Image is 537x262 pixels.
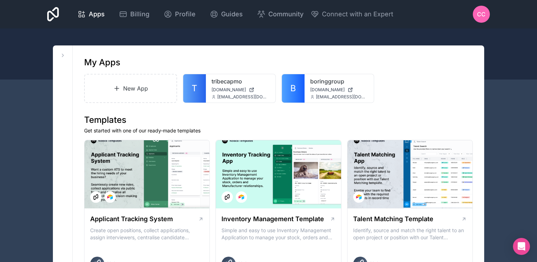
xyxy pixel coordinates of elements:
[204,6,248,22] a: Guides
[290,83,296,94] span: B
[221,214,324,224] h1: Inventory Management Template
[353,227,467,241] p: Identify, source and match the right talent to an open project or position with our Talent Matchi...
[192,83,197,94] span: T
[239,194,244,200] img: Airtable Logo
[212,87,270,93] a: [DOMAIN_NAME]
[513,238,530,255] div: Open Intercom Messenger
[183,74,206,103] a: T
[322,9,393,19] span: Connect with an Expert
[212,87,246,93] span: [DOMAIN_NAME]
[90,227,204,241] p: Create open positions, collect applications, assign interviewers, centralise candidate feedback a...
[221,9,243,19] span: Guides
[282,74,305,103] a: B
[310,87,368,93] a: [DOMAIN_NAME]
[310,87,345,93] span: [DOMAIN_NAME]
[84,57,120,68] h1: My Apps
[477,10,486,18] span: CC
[72,6,110,22] a: Apps
[89,9,105,19] span: Apps
[90,214,173,224] h1: Applicant Tracking System
[84,114,473,126] h1: Templates
[84,127,473,134] p: Get started with one of our ready-made templates
[221,227,335,241] p: Simple and easy to use Inventory Management Application to manage your stock, orders and Manufact...
[84,74,177,103] a: New App
[107,194,113,200] img: Airtable Logo
[268,9,303,19] span: Community
[356,194,362,200] img: Airtable Logo
[311,9,393,19] button: Connect with an Expert
[175,9,196,19] span: Profile
[251,6,309,22] a: Community
[113,6,155,22] a: Billing
[212,77,270,86] a: tribecapmo
[310,77,368,86] a: boringgroup
[130,9,149,19] span: Billing
[316,94,368,100] span: [EMAIL_ADDRESS][DOMAIN_NAME]
[353,214,433,224] h1: Talent Matching Template
[158,6,201,22] a: Profile
[217,94,270,100] span: [EMAIL_ADDRESS][DOMAIN_NAME]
